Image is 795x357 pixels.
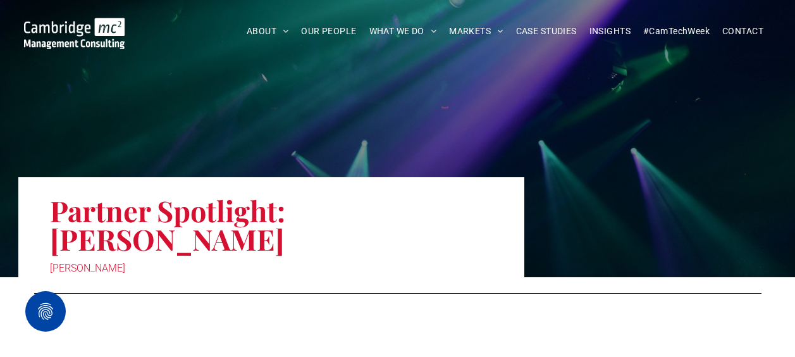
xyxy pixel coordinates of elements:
a: ABOUT [240,22,295,41]
img: Cambridge MC Logo [24,18,125,49]
h1: Partner Spotlight: [PERSON_NAME] [50,195,493,254]
a: OUR PEOPLE [295,22,362,41]
a: #CamTechWeek [637,22,716,41]
a: INSIGHTS [583,22,637,41]
a: WHAT WE DO [363,22,443,41]
a: CASE STUDIES [510,22,583,41]
a: CONTACT [716,22,770,41]
div: [PERSON_NAME] [50,260,493,277]
a: MARKETS [443,22,509,41]
a: Your Business Transformed | Cambridge Management Consulting [24,20,125,33]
